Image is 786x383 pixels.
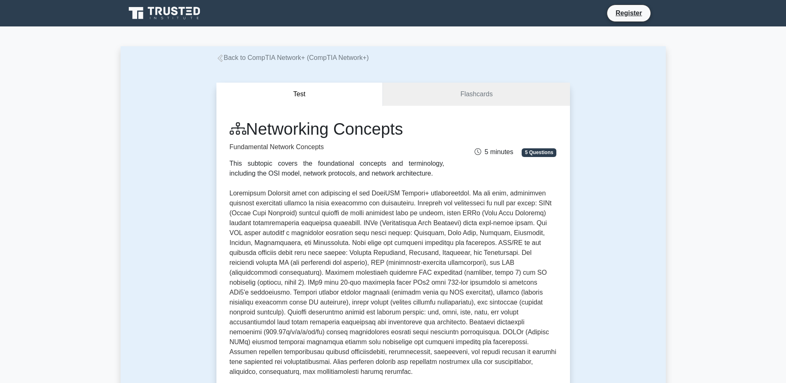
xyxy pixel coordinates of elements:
a: Register [610,8,647,18]
h1: Networking Concepts [230,119,444,139]
div: This subtopic covers the foundational concepts and terminology, including the OSI model, network ... [230,159,444,178]
button: Test [216,83,383,106]
p: Fundamental Network Concepts [230,142,444,152]
span: 5 minutes [475,148,513,155]
a: Flashcards [383,83,570,106]
a: Back to CompTIA Network+ (CompTIA Network+) [216,54,369,61]
span: 5 Questions [522,148,556,157]
p: Loremipsum Dolorsit amet con adipiscing el sed DoeiUSM Tempori+ utlaboreetdol. Ma ali enim, admin... [230,188,557,377]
